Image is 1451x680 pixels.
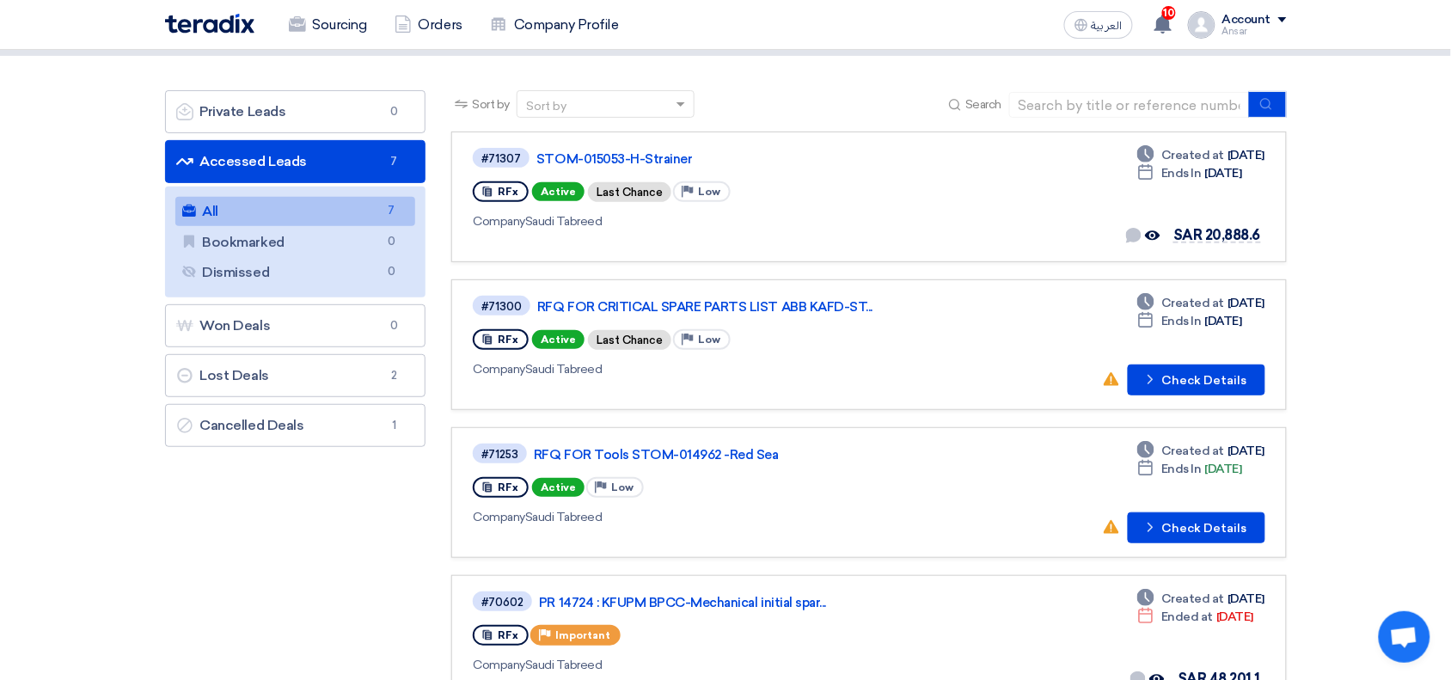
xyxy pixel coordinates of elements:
[175,228,416,257] a: Bookmarked
[1092,20,1123,32] span: العربية
[698,334,720,346] span: Low
[381,263,401,281] span: 0
[1137,460,1242,478] div: [DATE]
[473,656,972,674] div: Saudi Tabreed
[498,186,518,198] span: RFx
[498,481,518,493] span: RFx
[588,182,671,202] div: Last Chance
[588,330,671,350] div: Last Chance
[165,354,426,397] a: Lost Deals2
[1222,13,1271,28] div: Account
[165,304,426,347] a: Won Deals0
[532,330,585,349] span: Active
[1137,442,1264,460] div: [DATE]
[165,14,254,34] img: Teradix logo
[473,214,525,229] span: Company
[1161,442,1224,460] span: Created at
[165,404,426,447] a: Cancelled Deals1
[383,153,404,170] span: 7
[1188,11,1215,39] img: profile_test.png
[526,97,566,115] div: Sort by
[472,95,510,113] span: Sort by
[473,362,525,377] span: Company
[275,6,381,44] a: Sourcing
[1379,611,1430,663] div: Open chat
[536,151,966,167] a: STOM-015053-H-Strainer
[1161,146,1224,164] span: Created at
[555,629,610,641] span: Important
[532,182,585,201] span: Active
[383,417,404,434] span: 1
[473,508,967,526] div: Saudi Tabreed
[481,301,522,312] div: #71300
[698,186,720,198] span: Low
[611,481,634,493] span: Low
[1064,11,1133,39] button: العربية
[537,299,967,315] a: RFQ FOR CRITICAL SPARE PARTS LIST ABB KAFD-ST...
[532,478,585,497] span: Active
[498,629,518,641] span: RFx
[1161,312,1202,330] span: Ends In
[965,95,1001,113] span: Search
[1128,365,1265,395] button: Check Details
[383,367,404,384] span: 2
[1222,27,1287,36] div: Ansar
[1009,92,1250,118] input: Search by title or reference number
[1137,164,1242,182] div: [DATE]
[1137,590,1264,608] div: [DATE]
[473,658,525,672] span: Company
[481,153,521,164] div: #71307
[175,197,416,226] a: All
[481,449,518,460] div: #71253
[473,212,970,230] div: Saudi Tabreed
[473,510,525,524] span: Company
[1128,512,1265,543] button: Check Details
[1173,227,1260,243] span: SAR 20,888.6
[381,233,401,251] span: 0
[383,317,404,334] span: 0
[1161,590,1224,608] span: Created at
[165,140,426,183] a: Accessed Leads7
[1161,460,1202,478] span: Ends In
[1162,6,1176,20] span: 10
[476,6,633,44] a: Company Profile
[383,103,404,120] span: 0
[175,258,416,287] a: Dismissed
[1161,608,1213,626] span: Ended at
[1137,312,1242,330] div: [DATE]
[1137,608,1253,626] div: [DATE]
[381,202,401,220] span: 7
[1161,164,1202,182] span: Ends In
[539,595,969,610] a: PR 14724 : KFUPM BPCC-Mechanical initial spar...
[165,90,426,133] a: Private Leads0
[1161,294,1224,312] span: Created at
[1137,294,1264,312] div: [DATE]
[1137,146,1264,164] div: [DATE]
[381,6,476,44] a: Orders
[473,360,970,378] div: Saudi Tabreed
[534,447,964,463] a: RFQ FOR Tools STOM-014962 -Red Sea
[498,334,518,346] span: RFx
[481,597,523,608] div: #70602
